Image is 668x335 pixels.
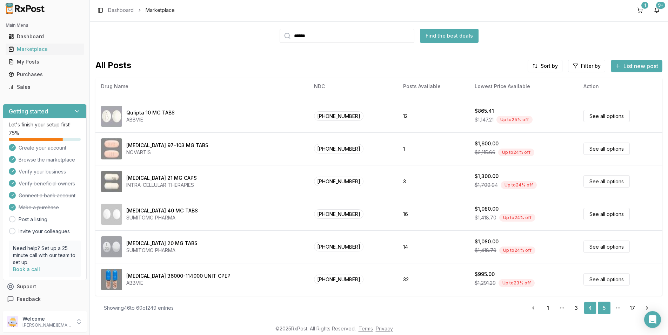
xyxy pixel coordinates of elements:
[314,111,363,121] span: [PHONE_NUMBER]
[3,69,87,80] button: Purchases
[126,142,208,149] div: [MEDICAL_DATA] 97-103 MG TABS
[108,7,134,14] a: Dashboard
[475,205,499,212] div: $1,080.00
[656,2,665,9] div: 9+
[3,3,48,14] img: RxPost Logo
[640,302,654,314] a: Go to next page
[308,78,398,95] th: NDC
[101,171,122,192] img: Caplyta 21 MG CAPS
[398,78,469,95] th: Posts Available
[126,109,175,116] div: Qulipta 10 MG TABS
[542,302,554,314] a: 1
[641,2,648,9] div: 1
[13,245,76,266] p: Need help? Set up a 25 minute call with our team to set up.
[398,230,469,263] td: 14
[475,116,494,123] span: $1,147.21
[498,149,534,156] div: Up to 24 % off
[314,177,363,186] span: [PHONE_NUMBER]
[475,247,496,254] span: $1,418.70
[314,144,363,153] span: [PHONE_NUMBER]
[19,180,75,187] span: Verify beneficial owners
[583,110,630,122] a: See all options
[6,81,84,93] a: Sales
[104,304,174,311] div: Showing 46 to 60 of 249 entries
[398,263,469,296] td: 32
[475,271,495,278] div: $995.00
[475,140,499,147] div: $1,600.00
[126,116,175,123] div: ABBVIE
[499,214,535,222] div: Up to 24 % off
[598,302,610,314] a: 5
[3,280,87,293] button: Support
[101,138,122,159] img: Entresto 97-103 MG TABS
[3,31,87,42] button: Dashboard
[146,7,175,14] span: Marketplace
[475,214,496,221] span: $1,418.70
[398,100,469,132] td: 12
[475,182,498,189] span: $1,709.94
[420,29,479,43] button: Find the best deals
[95,60,131,72] span: All Posts
[475,173,499,180] div: $1,300.00
[126,280,231,287] div: ABBVIE
[19,168,66,175] span: Verify your business
[3,44,87,55] button: Marketplace
[8,46,81,53] div: Marketplace
[9,107,48,116] h3: Getting started
[584,302,596,314] a: 4
[475,107,494,114] div: $865.41
[95,78,308,95] th: Drug Name
[568,60,605,72] button: Filter by
[475,280,496,287] span: $1,291.29
[19,216,47,223] a: Post a listing
[7,316,18,327] img: User avatar
[611,60,662,72] button: List new post
[3,56,87,67] button: My Posts
[22,322,71,328] p: [PERSON_NAME][EMAIL_ADDRESS][DOMAIN_NAME]
[398,132,469,165] td: 1
[126,182,197,189] div: INTRA-CELLULAR THERAPIES
[126,272,231,280] div: [MEDICAL_DATA] 36000-114000 UNIT CPEP
[583,143,630,155] a: See all options
[359,326,373,331] a: Terms
[6,22,84,28] h2: Main Menu
[126,240,198,247] div: [MEDICAL_DATA] 20 MG TABS
[314,275,363,284] span: [PHONE_NUMBER]
[101,269,122,290] img: Creon 36000-114000 UNIT CPEP
[8,33,81,40] div: Dashboard
[3,293,87,306] button: Feedback
[634,5,646,16] button: 1
[314,209,363,219] span: [PHONE_NUMBER]
[6,68,84,81] a: Purchases
[19,192,75,199] span: Connect a bank account
[8,58,81,65] div: My Posts
[583,273,630,285] a: See all options
[398,198,469,230] td: 16
[8,71,81,78] div: Purchases
[583,175,630,188] a: See all options
[526,302,540,314] a: Go to previous page
[469,78,578,95] th: Lowest Price Available
[581,63,601,70] span: Filter by
[126,175,197,182] div: [MEDICAL_DATA] 21 MG CAPS
[19,204,59,211] span: Make a purchase
[626,302,639,314] a: 17
[101,204,122,225] img: Latuda 40 MG TABS
[22,315,71,322] p: Welcome
[126,149,208,156] div: NOVARTIS
[126,247,198,254] div: SUMITOMO PHARMA
[570,302,582,314] a: 3
[13,266,40,272] a: Book a call
[501,181,537,189] div: Up to 24 % off
[376,326,393,331] a: Privacy
[6,30,84,43] a: Dashboard
[19,156,75,163] span: Browse the marketplace
[499,279,535,287] div: Up to 23 % off
[9,121,81,128] p: Let's finish your setup first!
[526,302,654,314] nav: pagination
[611,63,662,70] a: List new post
[528,60,562,72] button: Sort by
[651,5,662,16] button: 9+
[398,165,469,198] td: 3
